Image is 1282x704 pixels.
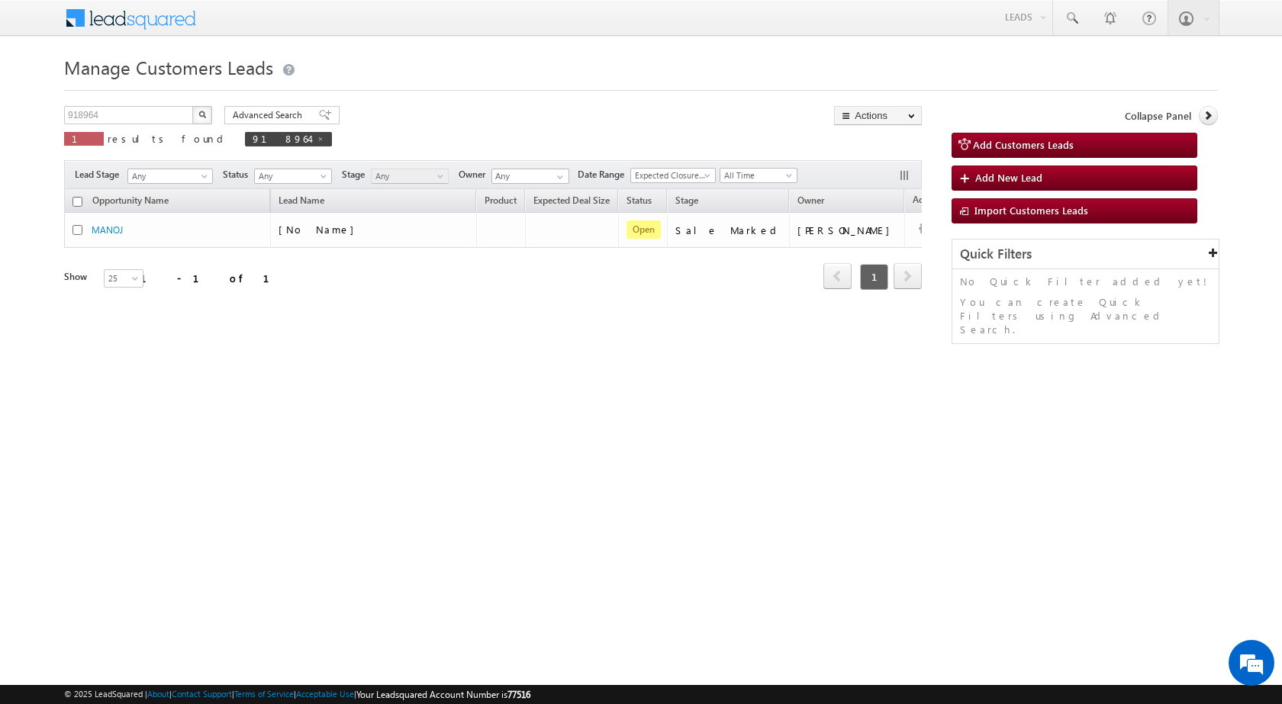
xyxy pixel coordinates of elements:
[356,689,530,700] span: Your Leadsquared Account Number is
[675,223,782,237] div: Sale Marked
[128,169,208,183] span: Any
[234,689,294,699] a: Terms of Service
[578,168,630,182] span: Date Range
[1125,109,1191,123] span: Collapse Panel
[198,111,206,118] img: Search
[253,132,309,145] span: 918964
[72,132,96,145] span: 1
[894,265,922,289] a: next
[255,169,327,183] span: Any
[960,295,1211,336] p: You can create Quick Filters using Advanced Search.
[271,192,332,212] span: Lead Name
[974,204,1088,217] span: Import Customers Leads
[279,223,362,236] span: [No Name]
[223,168,254,182] span: Status
[720,168,797,183] a: All Time
[92,224,123,236] a: MANOJ
[372,169,444,183] span: Any
[823,263,852,289] span: prev
[675,194,698,206] span: Stage
[797,223,897,237] div: [PERSON_NAME]
[526,192,617,212] a: Expected Deal Size
[459,168,491,182] span: Owner
[823,265,852,289] a: prev
[172,689,232,699] a: Contact Support
[233,108,307,122] span: Advanced Search
[296,689,354,699] a: Acceptable Use
[75,168,125,182] span: Lead Stage
[834,106,922,125] button: Actions
[105,272,145,285] span: 25
[64,270,92,284] div: Show
[668,192,706,212] a: Stage
[619,192,659,212] a: Status
[631,169,710,182] span: Expected Closure Date
[975,171,1042,184] span: Add New Lead
[533,194,610,206] span: Expected Deal Size
[952,239,1219,269] div: Quick Filters
[549,169,568,185] a: Show All Items
[140,269,288,287] div: 1 - 1 of 1
[860,264,888,290] span: 1
[630,168,716,183] a: Expected Closure Date
[720,169,793,182] span: All Time
[64,687,530,702] span: © 2025 LeadSquared | | | | |
[72,197,82,207] input: Check all records
[127,169,213,184] a: Any
[627,220,661,239] span: Open
[960,275,1211,288] p: No Quick Filter added yet!
[64,55,273,79] span: Manage Customers Leads
[797,194,824,206] span: Owner
[92,194,169,206] span: Opportunity Name
[254,169,332,184] a: Any
[973,138,1074,151] span: Add Customers Leads
[485,194,517,206] span: Product
[342,168,371,182] span: Stage
[491,169,569,184] input: Type to Search
[108,132,229,145] span: results found
[905,191,951,211] span: Actions
[894,263,922,289] span: next
[104,269,143,288] a: 25
[147,689,169,699] a: About
[507,689,530,700] span: 77516
[85,192,176,212] a: Opportunity Name
[371,169,449,184] a: Any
